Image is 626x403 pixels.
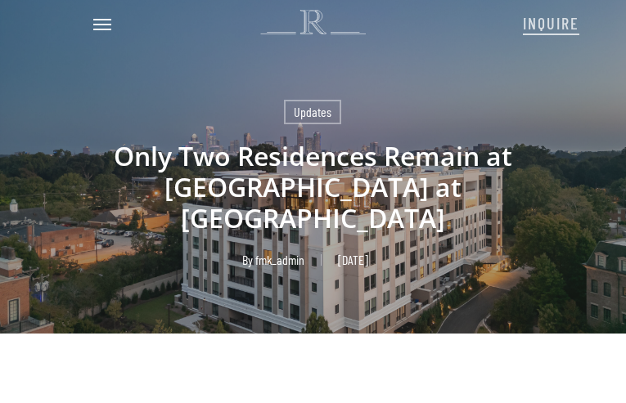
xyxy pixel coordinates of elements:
[284,100,341,124] a: Updates
[523,13,579,33] span: INQUIRE
[242,254,253,266] span: By
[321,254,385,266] span: [DATE]
[523,5,579,39] a: INQUIRE
[255,252,304,267] a: fmk_admin
[38,124,588,250] h1: Only Two Residences Remain at [GEOGRAPHIC_DATA] at [GEOGRAPHIC_DATA]
[93,16,111,33] a: Navigation Menu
